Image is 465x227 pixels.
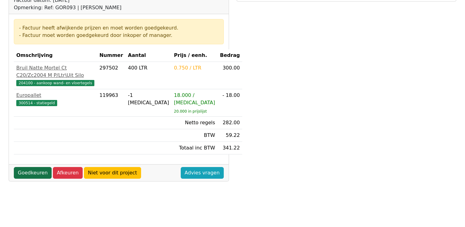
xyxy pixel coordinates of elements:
th: Omschrijving [14,49,97,62]
a: Advies vragen [181,167,224,179]
th: Prijs / eenh. [171,49,218,62]
div: 18.000 / [MEDICAL_DATA] [174,92,215,106]
td: BTW [171,129,218,142]
div: 400 LTR [128,64,169,72]
th: Bedrag [218,49,242,62]
td: 300.00 [218,62,242,89]
a: Afkeuren [53,167,83,179]
a: Niet voor dit project [84,167,141,179]
th: Nummer [97,49,125,62]
div: Bruil Natte Mortel Ct C20/Zc2004 M P/Ltr\Uit Silo [16,64,94,79]
td: Netto regels [171,117,218,129]
div: - Factuur heeft afwijkende prijzen en moet worden goedgekeurd. [19,24,219,32]
div: 0.750 / LTR [174,64,215,72]
span: 204100 - aankoop wand- en vloertegels [16,80,94,86]
td: 297502 [97,62,125,89]
td: 59.22 [218,129,242,142]
td: 282.00 [218,117,242,129]
td: 119963 [97,89,125,117]
td: - 18.00 [218,89,242,117]
a: Goedkeuren [14,167,52,179]
div: - Factuur moet worden goedgekeurd door inkoper of manager. [19,32,219,39]
th: Aantal [125,49,171,62]
span: 300514 - statiegeld [16,100,57,106]
a: Europallet300514 - statiegeld [16,92,94,106]
td: Totaal inc BTW [171,142,218,154]
a: Bruil Natte Mortel Ct C20/Zc2004 M P/Ltr\Uit Silo204100 - aankoop wand- en vloertegels [16,64,94,86]
sub: 20.000 in prijslijst [174,109,207,113]
div: Opmerking: Ref: GOR093 | [PERSON_NAME] [14,4,134,11]
td: 341.22 [218,142,242,154]
div: Europallet [16,92,94,99]
div: -1 [MEDICAL_DATA] [128,92,169,106]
